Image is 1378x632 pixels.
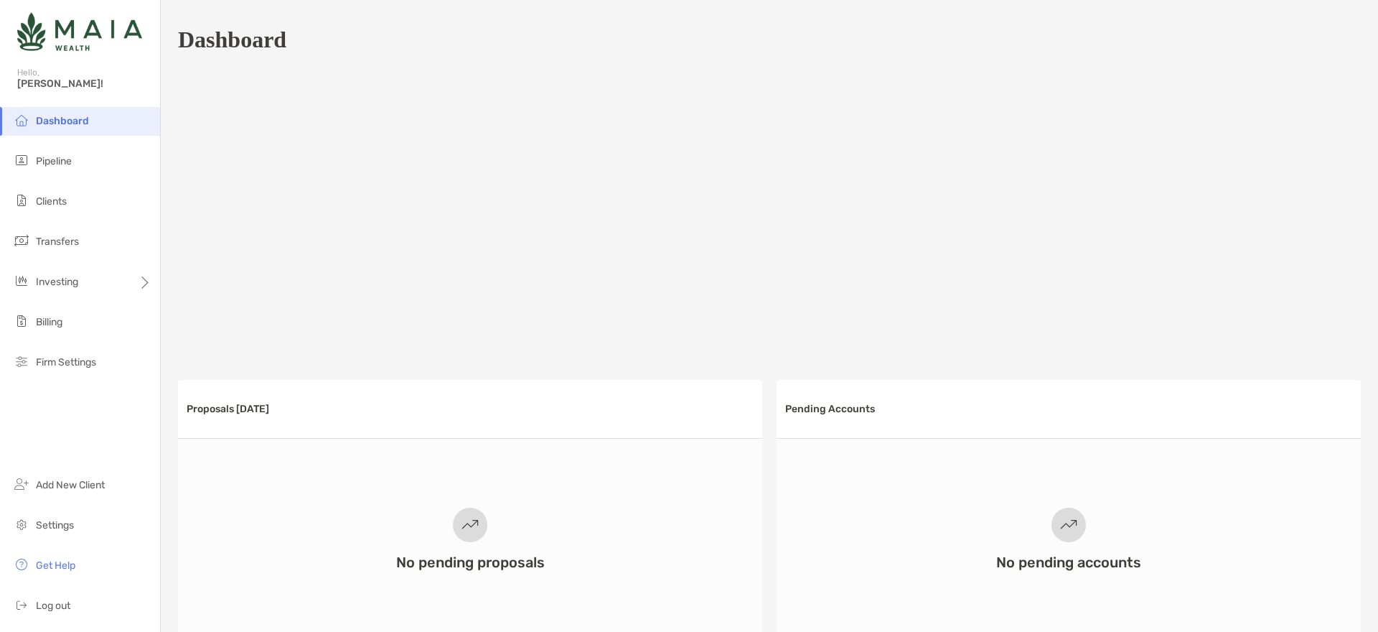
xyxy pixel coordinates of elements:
[178,27,286,53] h1: Dashboard
[17,78,151,90] span: [PERSON_NAME]!
[13,232,30,249] img: transfers icon
[36,316,62,328] span: Billing
[13,516,30,533] img: settings icon
[13,111,30,129] img: dashboard icon
[13,312,30,330] img: billing icon
[996,554,1141,571] h3: No pending accounts
[17,6,142,57] img: Zoe Logo
[13,152,30,169] img: pipeline icon
[36,356,96,368] span: Firm Settings
[36,155,72,167] span: Pipeline
[13,192,30,209] img: clients icon
[36,236,79,248] span: Transfers
[13,353,30,370] img: firm-settings icon
[36,195,67,208] span: Clients
[396,554,545,571] h3: No pending proposals
[13,556,30,573] img: get-help icon
[13,475,30,493] img: add_new_client icon
[13,596,30,613] img: logout icon
[36,519,74,531] span: Settings
[785,403,875,415] h3: Pending Accounts
[36,559,75,572] span: Get Help
[13,272,30,289] img: investing icon
[187,403,269,415] h3: Proposals [DATE]
[36,479,105,491] span: Add New Client
[36,115,89,127] span: Dashboard
[36,276,78,288] span: Investing
[36,600,70,612] span: Log out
